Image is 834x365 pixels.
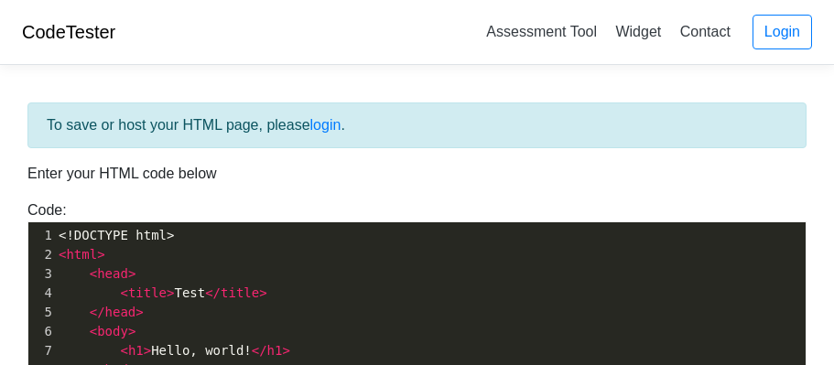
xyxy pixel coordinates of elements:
a: Assessment Tool [479,16,604,47]
span: body [97,324,128,338]
div: 3 [28,264,55,284]
span: < [120,343,127,358]
a: Login [753,15,812,49]
span: h1 [128,343,144,358]
span: < [59,247,66,262]
div: 7 [28,341,55,360]
span: html [66,247,97,262]
span: < [90,324,97,338]
span: </ [205,285,221,300]
div: 6 [28,322,55,341]
span: > [128,266,135,281]
div: 4 [28,284,55,303]
span: </ [90,305,105,319]
span: > [259,285,266,300]
span: head [105,305,136,319]
span: < [90,266,97,281]
span: </ [252,343,267,358]
span: title [221,285,259,300]
div: 5 [28,303,55,322]
span: > [167,285,174,300]
span: h1 [267,343,283,358]
span: > [128,324,135,338]
span: Test [59,285,267,300]
a: Contact [673,16,738,47]
span: > [144,343,151,358]
div: To save or host your HTML page, please . [27,102,807,148]
span: > [282,343,289,358]
div: 2 [28,245,55,264]
span: title [128,285,167,300]
span: > [97,247,104,262]
span: head [97,266,128,281]
a: CodeTester [22,22,115,42]
span: < [120,285,127,300]
span: > [135,305,143,319]
a: Widget [608,16,668,47]
span: Hello, world! [59,343,290,358]
p: Enter your HTML code below [27,163,807,185]
span: <!DOCTYPE html> [59,228,174,242]
div: 1 [28,226,55,245]
a: login [310,117,341,133]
